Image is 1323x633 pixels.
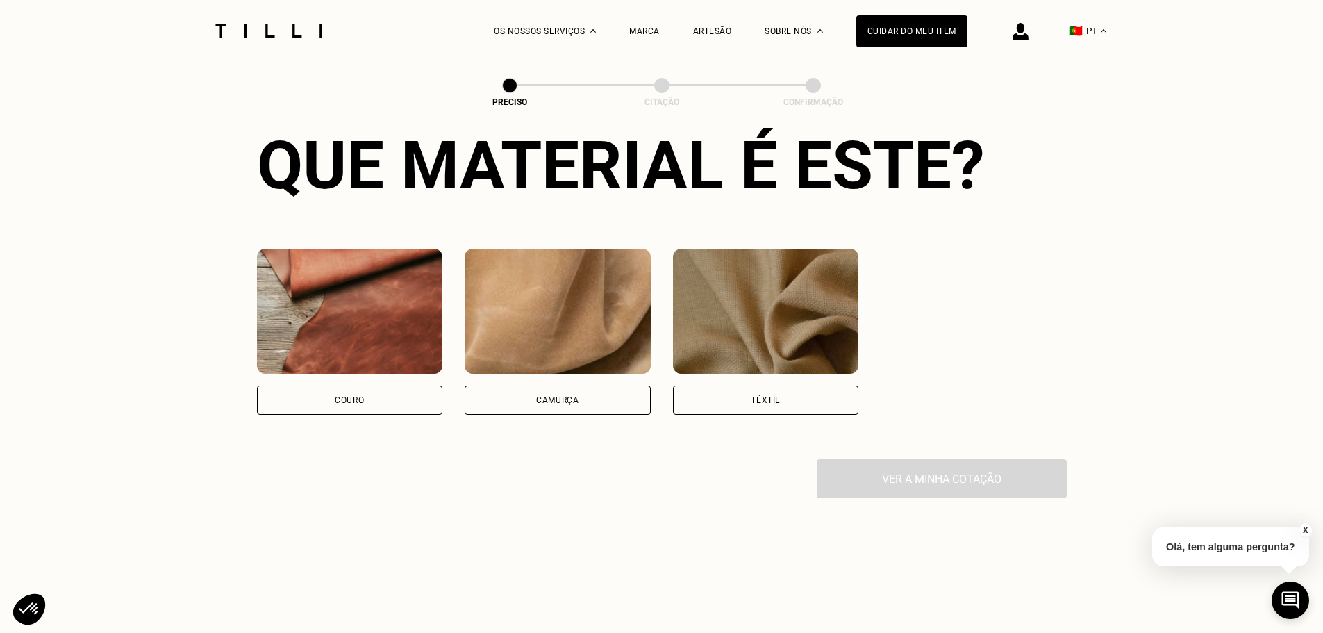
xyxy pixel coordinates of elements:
img: Menu suspenso sobre [817,29,823,33]
div: Preciso [440,97,579,107]
a: Marca [629,26,660,36]
span: 🇵🇹 [1069,24,1083,38]
img: Logotipo do serviço de costura Tilli [210,24,327,38]
div: Têxtil [751,396,780,404]
img: menu déroulant [1101,29,1106,33]
a: Artesão [693,26,732,36]
img: Tilli retouche vos vêtements en Camurça [465,249,651,374]
img: ícone de login [1013,23,1029,40]
img: Menu suspenso [590,29,596,33]
div: Camurça [536,396,579,404]
div: Que material é este? [257,126,1067,204]
img: Tilli retouche vos vêtements en Têxtil [673,249,859,374]
img: Tilli retouche vos vêtements en Couro [257,249,443,374]
a: Cuidar do meu item [856,15,967,47]
div: Confirmação [744,97,883,107]
p: Olá, tem alguma pergunta? [1152,527,1309,566]
button: X [1299,523,1313,538]
div: Citação [592,97,731,107]
div: Couro [335,396,364,404]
